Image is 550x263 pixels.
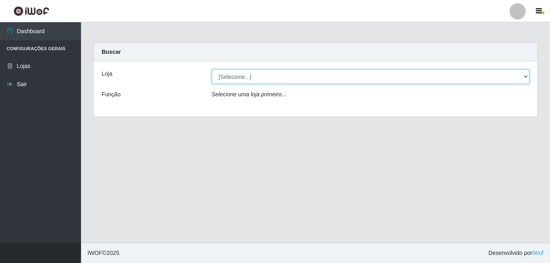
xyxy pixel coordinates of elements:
[212,91,286,98] i: Selecione uma loja primeiro...
[13,6,49,16] img: CoreUI Logo
[102,70,112,78] label: Loja
[87,249,121,257] span: © 2025 .
[488,249,544,257] span: Desenvolvido por
[532,250,544,256] a: iWof
[102,90,121,99] label: Função
[87,250,102,256] span: IWOF
[102,49,121,55] strong: Buscar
